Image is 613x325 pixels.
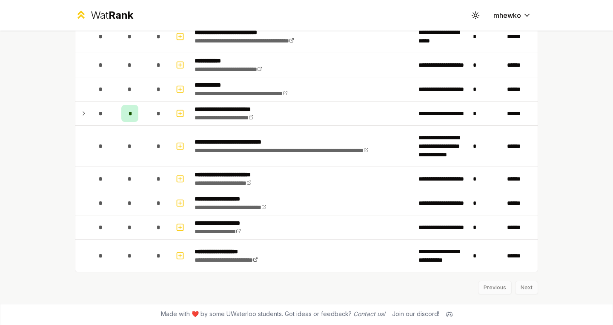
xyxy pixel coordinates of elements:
div: Join our discord! [392,310,439,318]
div: Wat [91,8,133,22]
button: mhewko [487,8,538,23]
a: WatRank [75,8,133,22]
span: mhewko [493,10,521,20]
a: Contact us! [353,310,385,317]
span: Rank [109,9,133,21]
span: Made with ❤️ by some UWaterloo students. Got ideas or feedback? [161,310,385,318]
